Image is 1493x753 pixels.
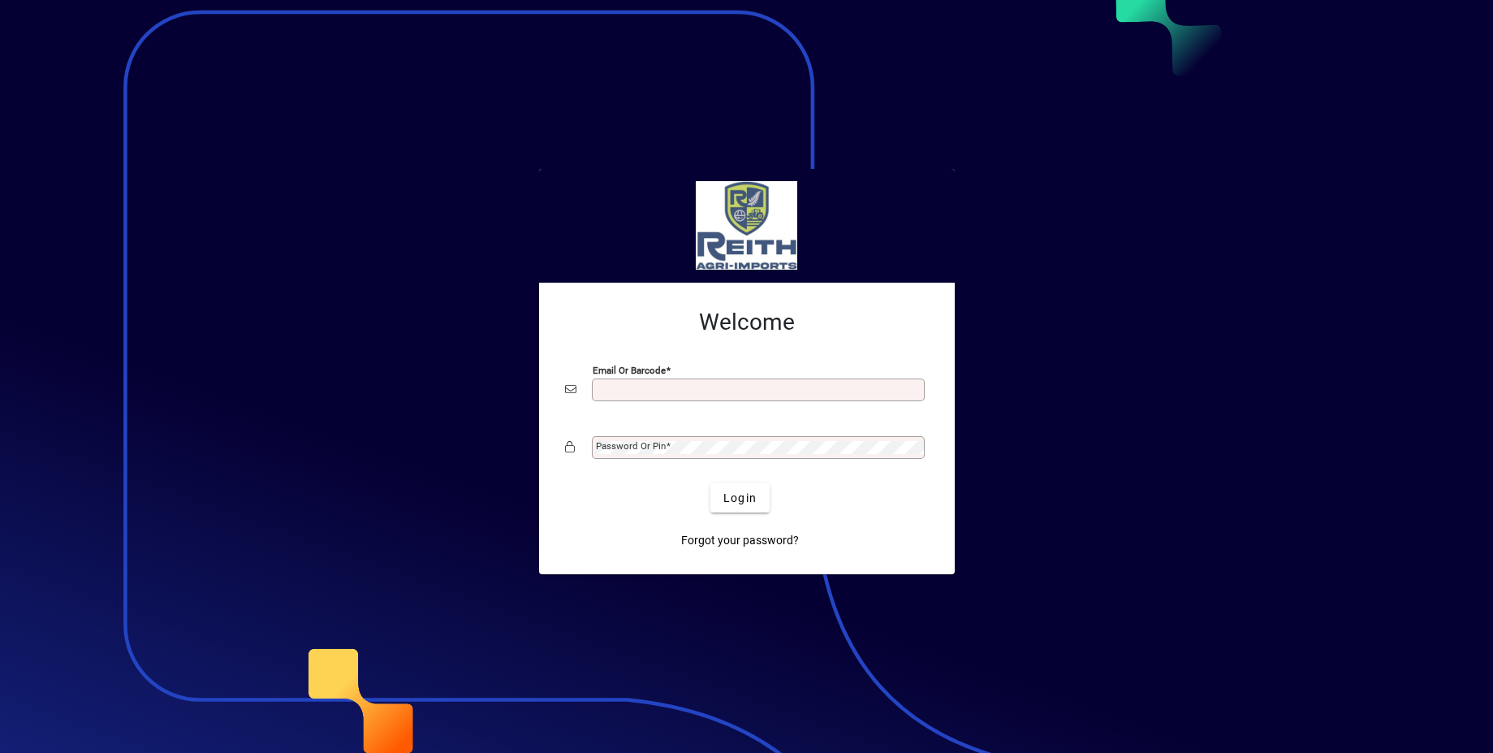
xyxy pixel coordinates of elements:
[593,365,666,376] mat-label: Email or Barcode
[723,490,757,507] span: Login
[565,309,929,336] h2: Welcome
[710,483,770,513] button: Login
[596,440,666,452] mat-label: Password or Pin
[675,526,805,555] a: Forgot your password?
[681,532,799,549] span: Forgot your password?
